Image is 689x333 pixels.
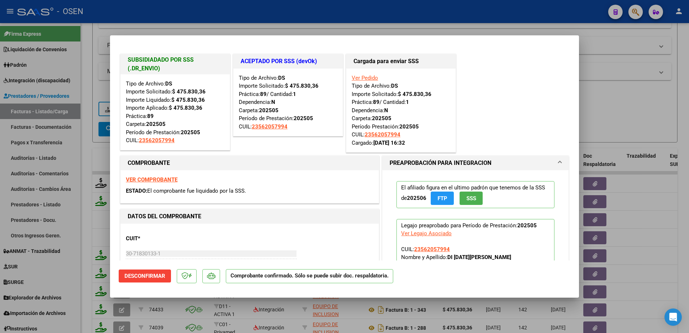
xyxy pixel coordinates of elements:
p: CUIT [126,235,200,243]
a: Ver Pedido [352,75,378,81]
strong: 89 [260,91,267,97]
strong: DI [DATE][PERSON_NAME] [PERSON_NAME] [401,254,511,268]
strong: 202506 [407,195,426,201]
strong: 202505 [181,129,200,136]
strong: $ 475.830,36 [398,91,431,97]
strong: N [271,99,275,105]
strong: 202505 [259,107,278,114]
strong: $ 475.830,36 [285,83,319,89]
strong: 202505 [517,222,537,229]
strong: DS [165,80,172,87]
h1: PREAPROBACIÓN PARA INTEGRACION [390,159,491,167]
h1: SUBSIDIADADO POR SSS (.DR_ENVIO) [128,56,223,73]
p: Comprobante confirmado. Sólo se puede subir doc. respaldatoria. [226,269,393,283]
div: Open Intercom Messenger [664,308,682,326]
a: VER COMPROBANTE [126,176,177,183]
span: 23562057994 [139,137,175,144]
strong: DATOS DEL COMPROBANTE [128,213,201,220]
strong: 1 [406,99,409,105]
strong: 89 [373,99,379,105]
strong: DS [391,83,398,89]
span: 23562057994 [252,123,288,130]
h1: ACEPTADO POR SSS (devOk) [241,57,335,66]
span: 23562057994 [365,131,400,138]
strong: DS [278,75,285,81]
button: FTP [431,192,454,205]
button: Desconfirmar [119,270,171,282]
span: 23562057994 [414,246,450,253]
p: El afiliado figura en el ultimo padrón que tenemos de la SSS de [396,181,554,208]
mat-expansion-panel-header: PREAPROBACIÓN PARA INTEGRACION [382,156,569,170]
span: FTP [438,195,447,202]
strong: 89 [147,113,154,119]
div: PREAPROBACIÓN PARA INTEGRACION [382,170,569,321]
span: CUIL: Nombre y Apellido: Período Desde: Período Hasta: Admite Dependencia: [401,246,511,300]
span: SSS [466,195,476,202]
strong: 1 [293,91,296,97]
strong: $ 475.830,36 [169,105,202,111]
strong: $ 475.830,36 [172,88,206,95]
div: Ver Legajo Asociado [401,229,452,237]
strong: COMPROBANTE [128,159,170,166]
strong: 202505 [399,123,419,130]
span: ESTADO: [126,188,147,194]
strong: 202505 [372,115,391,122]
span: Desconfirmar [124,273,165,279]
strong: N [384,107,388,114]
h1: Cargada para enviar SSS [354,57,448,66]
div: Tipo de Archivo: Importe Solicitado: Práctica: / Cantidad: Dependencia: Carpeta: Período Prestaci... [352,74,450,147]
strong: $ 475.830,36 [171,97,205,103]
p: Legajo preaprobado para Período de Prestación: [396,219,554,304]
strong: [DATE] 16:32 [373,140,405,146]
span: El comprobante fue liquidado por la SSS. [147,188,246,194]
strong: 202505 [146,121,166,127]
div: Tipo de Archivo: Importe Solicitado: Práctica: / Cantidad: Dependencia: Carpeta: Período de Prest... [239,74,337,131]
strong: 202505 [294,115,313,122]
div: Tipo de Archivo: Importe Solicitado: Importe Liquidado: Importe Aplicado: Práctica: Carpeta: Perí... [126,80,224,145]
button: SSS [460,192,483,205]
